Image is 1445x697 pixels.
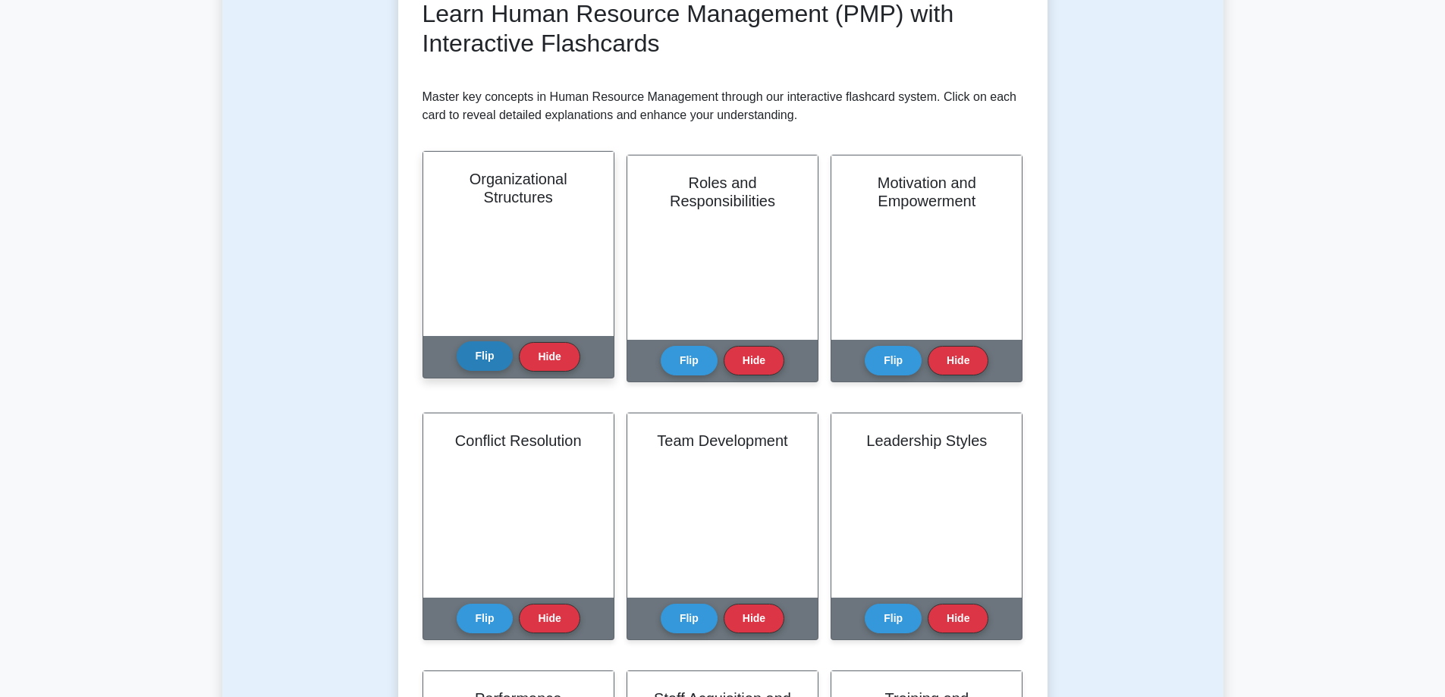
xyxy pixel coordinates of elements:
button: Hide [928,604,988,633]
h2: Motivation and Empowerment [850,174,1004,210]
button: Flip [457,604,514,633]
button: Hide [724,604,784,633]
button: Flip [457,341,514,371]
button: Flip [661,346,718,375]
button: Flip [865,346,922,375]
button: Hide [519,342,580,372]
button: Hide [519,604,580,633]
button: Flip [661,604,718,633]
p: Master key concepts in Human Resource Management through our interactive flashcard system. Click ... [423,88,1023,124]
h2: Organizational Structures [441,170,595,206]
h2: Roles and Responsibilities [646,174,799,210]
button: Flip [865,604,922,633]
button: Hide [724,346,784,375]
h2: Conflict Resolution [441,432,595,450]
button: Hide [928,346,988,375]
h2: Leadership Styles [850,432,1004,450]
h2: Team Development [646,432,799,450]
